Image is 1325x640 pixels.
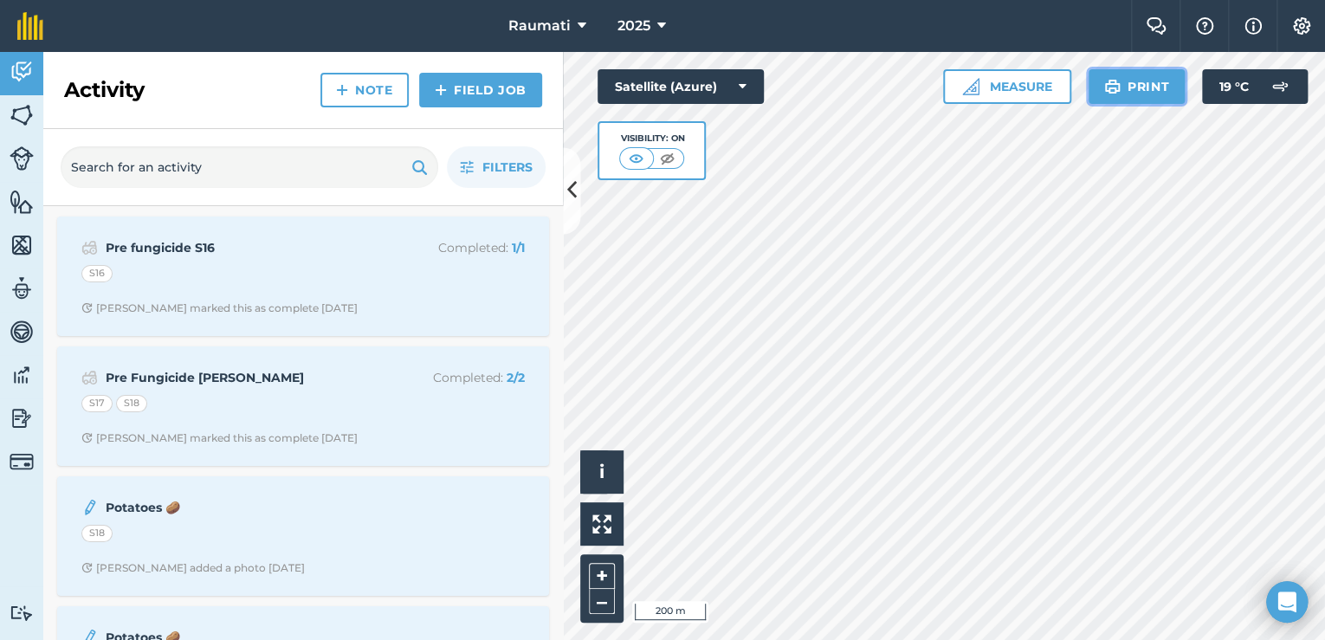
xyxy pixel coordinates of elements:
div: [PERSON_NAME] added a photo [DATE] [81,561,305,575]
span: Raumati [508,16,571,36]
a: Note [320,73,409,107]
div: Visibility: On [619,132,685,145]
div: S16 [81,265,113,282]
img: fieldmargin Logo [17,12,43,40]
button: – [589,589,615,614]
strong: 2 / 2 [507,370,525,385]
button: Measure [943,69,1071,104]
button: Print [1089,69,1186,104]
div: [PERSON_NAME] marked this as complete [DATE] [81,301,358,315]
img: svg+xml;base64,PHN2ZyB4bWxucz0iaHR0cDovL3d3dy53My5vcmcvMjAwMC9zdmciIHdpZHRoPSI1NiIgaGVpZ2h0PSI2MC... [10,102,34,128]
img: svg+xml;base64,PD94bWwgdmVyc2lvbj0iMS4wIiBlbmNvZGluZz0idXRmLTgiPz4KPCEtLSBHZW5lcmF0b3I6IEFkb2JlIE... [81,497,99,518]
img: svg+xml;base64,PHN2ZyB4bWxucz0iaHR0cDovL3d3dy53My5vcmcvMjAwMC9zdmciIHdpZHRoPSI1NiIgaGVpZ2h0PSI2MC... [10,232,34,258]
img: Clock with arrow pointing clockwise [81,302,93,314]
a: Potatoes 🥔S18Clock with arrow pointing clockwise[PERSON_NAME] added a photo [DATE] [68,487,539,585]
button: i [580,450,624,494]
strong: Pre Fungicide [PERSON_NAME] [106,368,380,387]
img: svg+xml;base64,PD94bWwgdmVyc2lvbj0iMS4wIiBlbmNvZGluZz0idXRmLTgiPz4KPCEtLSBHZW5lcmF0b3I6IEFkb2JlIE... [10,362,34,388]
div: S17 [81,395,113,412]
strong: Pre fungicide S16 [106,238,380,257]
img: A question mark icon [1194,17,1215,35]
img: svg+xml;base64,PHN2ZyB4bWxucz0iaHR0cDovL3d3dy53My5vcmcvMjAwMC9zdmciIHdpZHRoPSIxOSIgaGVpZ2h0PSIyNC... [411,157,428,178]
img: svg+xml;base64,PHN2ZyB4bWxucz0iaHR0cDovL3d3dy53My5vcmcvMjAwMC9zdmciIHdpZHRoPSIxOSIgaGVpZ2h0PSIyNC... [1104,76,1121,97]
img: svg+xml;base64,PHN2ZyB4bWxucz0iaHR0cDovL3d3dy53My5vcmcvMjAwMC9zdmciIHdpZHRoPSIxNCIgaGVpZ2h0PSIyNC... [435,80,447,100]
img: svg+xml;base64,PD94bWwgdmVyc2lvbj0iMS4wIiBlbmNvZGluZz0idXRmLTgiPz4KPCEtLSBHZW5lcmF0b3I6IEFkb2JlIE... [10,604,34,621]
img: svg+xml;base64,PD94bWwgdmVyc2lvbj0iMS4wIiBlbmNvZGluZz0idXRmLTgiPz4KPCEtLSBHZW5lcmF0b3I6IEFkb2JlIE... [1263,69,1297,104]
img: Two speech bubbles overlapping with the left bubble in the forefront [1146,17,1167,35]
p: Completed : [387,368,525,387]
div: S18 [81,525,113,542]
p: Completed : [387,238,525,257]
img: svg+xml;base64,PD94bWwgdmVyc2lvbj0iMS4wIiBlbmNvZGluZz0idXRmLTgiPz4KPCEtLSBHZW5lcmF0b3I6IEFkb2JlIE... [10,319,34,345]
img: Four arrows, one pointing top left, one top right, one bottom right and the last bottom left [592,514,611,533]
span: i [599,461,604,482]
strong: 1 / 1 [512,240,525,255]
span: Filters [482,158,533,177]
input: Search for an activity [61,146,438,188]
strong: Potatoes 🥔 [106,498,380,517]
div: Open Intercom Messenger [1266,581,1308,623]
img: svg+xml;base64,PHN2ZyB4bWxucz0iaHR0cDovL3d3dy53My5vcmcvMjAwMC9zdmciIHdpZHRoPSI1NiIgaGVpZ2h0PSI2MC... [10,189,34,215]
img: svg+xml;base64,PD94bWwgdmVyc2lvbj0iMS4wIiBlbmNvZGluZz0idXRmLTgiPz4KPCEtLSBHZW5lcmF0b3I6IEFkb2JlIE... [81,367,98,388]
button: + [589,563,615,589]
img: Clock with arrow pointing clockwise [81,562,93,573]
img: Ruler icon [962,78,979,95]
img: svg+xml;base64,PD94bWwgdmVyc2lvbj0iMS4wIiBlbmNvZGluZz0idXRmLTgiPz4KPCEtLSBHZW5lcmF0b3I6IEFkb2JlIE... [10,405,34,431]
button: Satellite (Azure) [598,69,764,104]
button: 19 °C [1202,69,1308,104]
a: Field Job [419,73,542,107]
div: [PERSON_NAME] marked this as complete [DATE] [81,431,358,445]
h2: Activity [64,76,145,104]
img: svg+xml;base64,PHN2ZyB4bWxucz0iaHR0cDovL3d3dy53My5vcmcvMjAwMC9zdmciIHdpZHRoPSIxNyIgaGVpZ2h0PSIxNy... [1244,16,1262,36]
img: svg+xml;base64,PHN2ZyB4bWxucz0iaHR0cDovL3d3dy53My5vcmcvMjAwMC9zdmciIHdpZHRoPSI1MCIgaGVpZ2h0PSI0MC... [625,150,647,167]
img: svg+xml;base64,PD94bWwgdmVyc2lvbj0iMS4wIiBlbmNvZGluZz0idXRmLTgiPz4KPCEtLSBHZW5lcmF0b3I6IEFkb2JlIE... [10,146,34,171]
img: svg+xml;base64,PHN2ZyB4bWxucz0iaHR0cDovL3d3dy53My5vcmcvMjAwMC9zdmciIHdpZHRoPSIxNCIgaGVpZ2h0PSIyNC... [336,80,348,100]
img: svg+xml;base64,PD94bWwgdmVyc2lvbj0iMS4wIiBlbmNvZGluZz0idXRmLTgiPz4KPCEtLSBHZW5lcmF0b3I6IEFkb2JlIE... [81,237,98,258]
img: svg+xml;base64,PD94bWwgdmVyc2lvbj0iMS4wIiBlbmNvZGluZz0idXRmLTgiPz4KPCEtLSBHZW5lcmF0b3I6IEFkb2JlIE... [10,59,34,85]
a: Pre Fungicide [PERSON_NAME]Completed: 2/2S17S18Clock with arrow pointing clockwise[PERSON_NAME] m... [68,357,539,456]
img: A cog icon [1291,17,1312,35]
span: 2025 [617,16,650,36]
span: 19 ° C [1219,69,1249,104]
img: svg+xml;base64,PD94bWwgdmVyc2lvbj0iMS4wIiBlbmNvZGluZz0idXRmLTgiPz4KPCEtLSBHZW5lcmF0b3I6IEFkb2JlIE... [10,449,34,474]
button: Filters [447,146,546,188]
a: Pre fungicide S16Completed: 1/1S16Clock with arrow pointing clockwise[PERSON_NAME] marked this as... [68,227,539,326]
img: svg+xml;base64,PD94bWwgdmVyc2lvbj0iMS4wIiBlbmNvZGluZz0idXRmLTgiPz4KPCEtLSBHZW5lcmF0b3I6IEFkb2JlIE... [10,275,34,301]
img: Clock with arrow pointing clockwise [81,432,93,443]
img: svg+xml;base64,PHN2ZyB4bWxucz0iaHR0cDovL3d3dy53My5vcmcvMjAwMC9zdmciIHdpZHRoPSI1MCIgaGVpZ2h0PSI0MC... [656,150,678,167]
div: S18 [116,395,147,412]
